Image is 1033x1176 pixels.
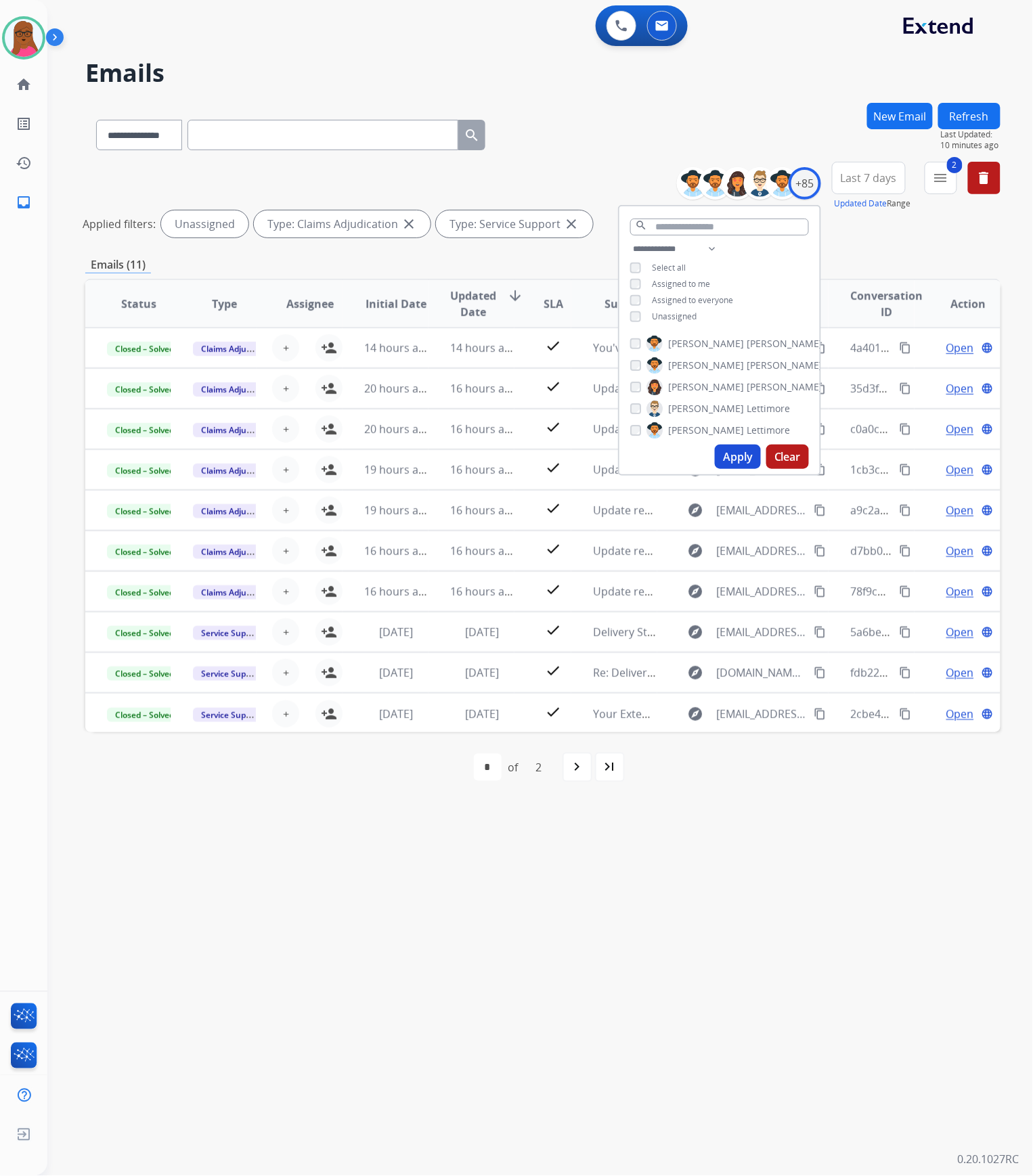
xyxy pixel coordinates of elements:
[982,585,994,597] mat-icon: language
[85,256,151,273] p: Emails (11)
[16,155,32,171] mat-icon: history
[982,382,994,394] mat-icon: language
[715,445,761,469] button: Apply
[814,504,826,516] mat-icon: content_copy
[193,666,270,681] span: Service Support
[946,502,974,518] span: Open
[652,294,733,306] span: Assigned to everyone
[16,194,32,210] mat-icon: inbox
[450,422,517,436] span: 16 hours ago
[193,708,270,722] span: Service Support
[364,503,431,518] span: 19 hours ago
[687,624,703,640] mat-icon: explore
[867,103,933,129] button: New Email
[544,296,563,312] span: SLA
[450,340,517,355] span: 14 hours ago
[379,706,413,721] span: [DATE]
[982,626,994,638] mat-icon: language
[958,1152,1019,1168] p: 0.20.1027RC
[283,583,289,600] span: +
[766,445,809,469] button: Clear
[900,342,912,354] mat-icon: content_copy
[687,706,703,722] mat-icon: explore
[465,706,499,721] span: [DATE]
[272,659,299,686] button: +
[789,167,821,200] div: +85
[605,296,645,312] span: Subject
[717,624,807,640] span: [EMAIL_ADDRESS][DOMAIN_NAME]
[946,624,974,640] span: Open
[507,288,523,304] mat-icon: arrow_downward
[545,338,561,354] mat-icon: check
[976,170,992,186] mat-icon: delete
[982,545,994,557] mat-icon: language
[545,662,561,679] mat-icon: check
[687,502,703,518] mat-icon: explore
[83,216,156,232] p: Applied filters:
[814,545,826,557] mat-icon: content_copy
[900,708,912,720] mat-icon: content_copy
[366,296,426,312] span: Initial Date
[107,342,182,356] span: Closed – Solved
[107,626,182,640] span: Closed – Solved
[900,463,912,476] mat-icon: content_copy
[193,463,286,478] span: Claims Adjudication
[401,216,417,232] mat-icon: close
[272,578,299,605] button: +
[925,162,957,194] button: 2
[900,504,912,516] mat-icon: content_copy
[946,664,974,681] span: Open
[602,759,618,775] mat-icon: last_page
[545,704,561,720] mat-icon: check
[545,500,561,516] mat-icon: check
[283,624,289,640] span: +
[933,170,949,186] mat-icon: menu
[107,463,182,478] span: Closed – Solved
[16,116,32,132] mat-icon: list_alt
[321,340,337,356] mat-icon: person_add
[850,288,923,320] span: Conversation ID
[938,103,1001,129] button: Refresh
[668,380,744,394] span: [PERSON_NAME]
[283,664,289,681] span: +
[364,462,431,477] span: 19 hours ago
[563,216,579,232] mat-icon: close
[946,543,974,559] span: Open
[321,583,337,600] mat-icon: person_add
[107,666,182,681] span: Closed – Solved
[465,625,499,639] span: [DATE]
[941,140,1001,151] span: 10 minutes ago
[814,708,826,720] mat-icon: content_copy
[982,504,994,516] mat-icon: language
[946,461,974,478] span: Open
[107,585,182,600] span: Closed – Solved
[668,424,744,437] span: [PERSON_NAME]
[717,583,807,600] span: [EMAIL_ADDRESS][DOMAIN_NAME]
[946,706,974,722] span: Open
[545,419,561,435] mat-icon: check
[946,583,974,600] span: Open
[814,666,826,679] mat-icon: content_copy
[121,296,156,312] span: Status
[545,378,561,394] mat-icon: check
[321,461,337,478] mat-icon: person_add
[283,380,289,397] span: +
[747,337,822,350] span: [PERSON_NAME]
[900,626,912,638] mat-icon: content_copy
[379,665,413,680] span: [DATE]
[283,543,289,559] span: +
[212,296,237,312] span: Type
[272,334,299,361] button: +
[900,423,912,435] mat-icon: content_copy
[272,375,299,402] button: +
[193,545,286,559] span: Claims Adjudication
[508,759,519,775] div: of
[450,584,517,599] span: 16 hours ago
[464,127,480,143] mat-icon: search
[364,543,431,558] span: 16 hours ago
[161,210,248,238] div: Unassigned
[900,382,912,394] mat-icon: content_copy
[193,626,270,640] span: Service Support
[545,581,561,597] mat-icon: check
[841,175,897,181] span: Last 7 days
